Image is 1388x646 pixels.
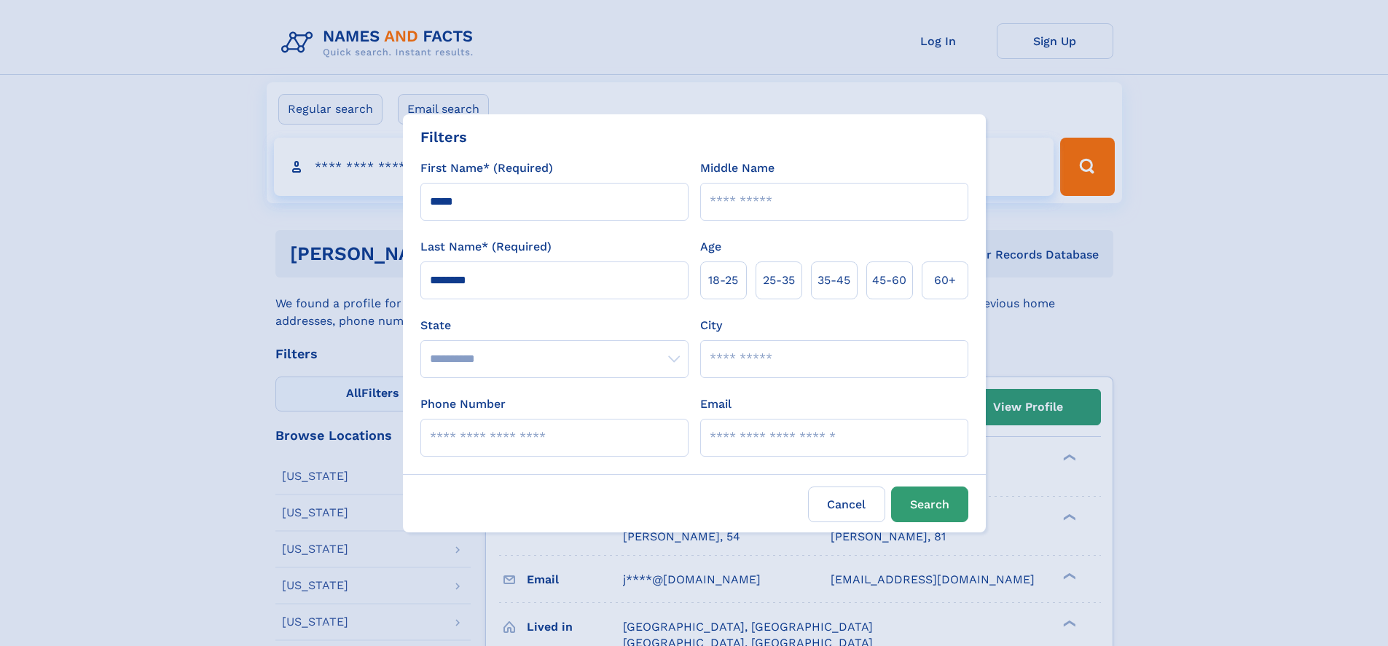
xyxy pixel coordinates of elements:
label: Middle Name [700,159,775,177]
label: Age [700,238,721,256]
div: Filters [420,126,467,148]
span: 60+ [934,272,956,289]
label: Phone Number [420,395,506,413]
label: First Name* (Required) [420,159,553,177]
span: 35‑45 [817,272,850,289]
span: 45‑60 [872,272,906,289]
label: Email [700,395,732,413]
label: City [700,317,722,334]
button: Search [891,487,968,522]
label: Last Name* (Required) [420,238,552,256]
label: State [420,317,689,334]
label: Cancel [808,487,885,522]
span: 25‑35 [763,272,795,289]
span: 18‑25 [708,272,738,289]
